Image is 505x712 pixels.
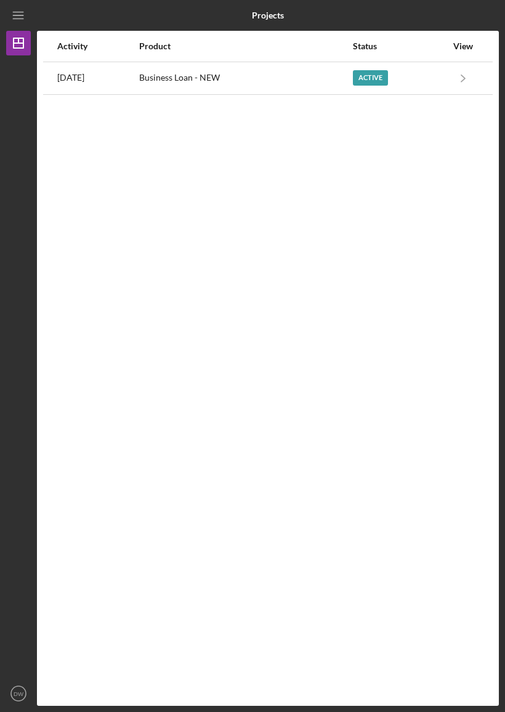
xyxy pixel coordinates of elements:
[139,63,352,94] div: Business Loan - NEW
[448,41,479,51] div: View
[353,70,388,86] div: Active
[353,41,446,51] div: Status
[6,681,31,706] button: DW
[57,41,138,51] div: Activity
[252,10,284,20] b: Projects
[14,690,24,697] text: DW
[139,41,352,51] div: Product
[57,73,84,83] time: 2025-08-10 13:51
